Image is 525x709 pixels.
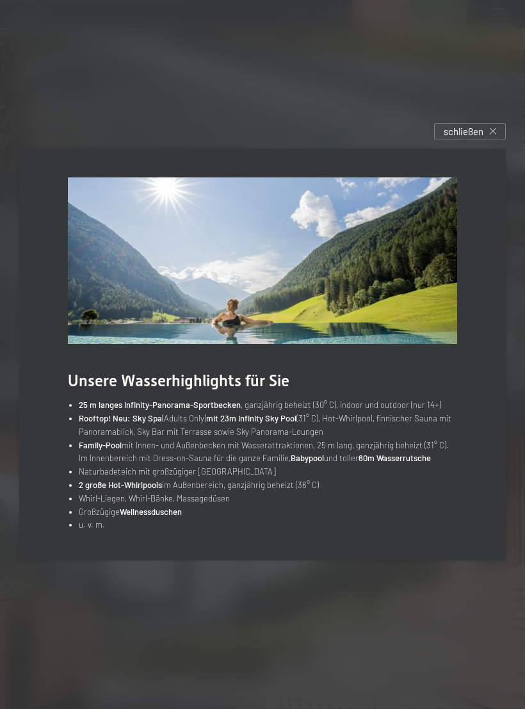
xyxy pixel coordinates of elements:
li: (Adults Only) (31° C), Hot-Whirlpool, finnischer Sauna mit Panoramablick, Sky Bar mit Terrasse so... [79,412,457,439]
strong: mit 23m Infinity Sky Pool [206,413,296,423]
strong: 25 m langes Infinity-Panorama-Sportbecken [79,400,241,410]
img: Wasserträume mit Panoramablick auf die Landschaft [68,177,457,344]
span: Unsere Wasserhighlights für Sie [68,371,289,390]
strong: Rooftop! Neu: Sky Spa [79,413,162,423]
li: , ganzjährig beheizt (30° C), indoor und outdoor (nur 14+) [79,398,457,412]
